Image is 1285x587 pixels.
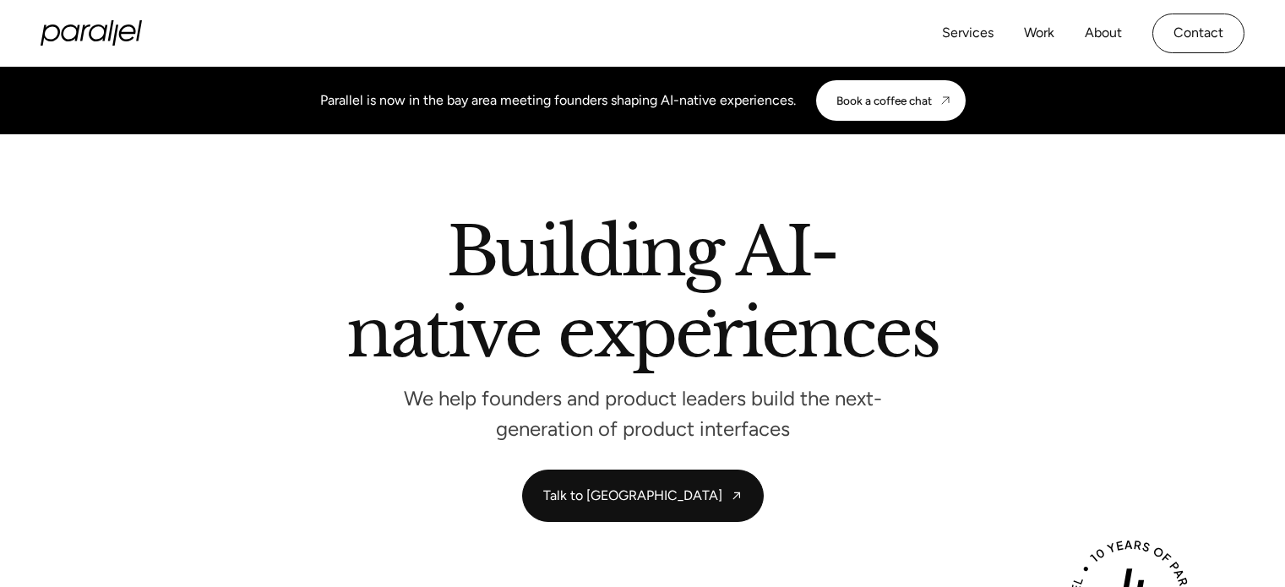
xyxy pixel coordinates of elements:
[942,21,994,46] a: Services
[836,94,932,107] div: Book a coffee chat
[161,219,1124,373] h2: Building AI-native experiences
[1085,21,1122,46] a: About
[389,391,896,436] p: We help founders and product leaders build the next-generation of product interfaces
[939,94,952,107] img: CTA arrow image
[816,80,966,121] a: Book a coffee chat
[320,90,796,111] div: Parallel is now in the bay area meeting founders shaping AI-native experiences.
[41,20,142,46] a: home
[1024,21,1054,46] a: Work
[1152,14,1244,53] a: Contact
